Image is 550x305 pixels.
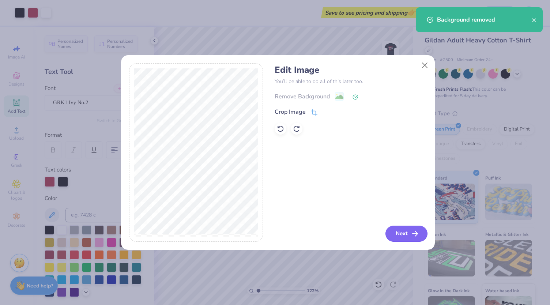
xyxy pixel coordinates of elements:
div: Crop Image [275,108,306,116]
button: close [532,15,537,24]
p: You’ll be able to do all of this later too. [275,78,426,85]
h4: Edit Image [275,65,426,75]
div: Background removed [437,15,532,24]
button: Next [385,226,427,242]
button: Close [418,58,432,72]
